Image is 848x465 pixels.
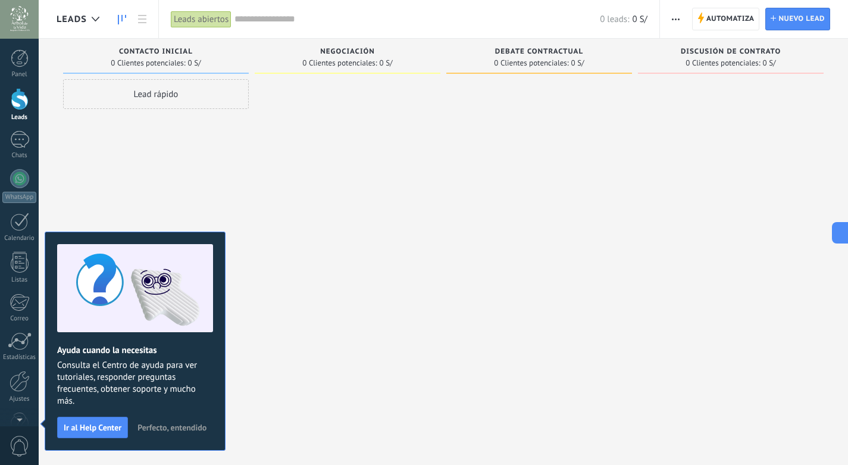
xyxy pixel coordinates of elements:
span: 0 Clientes potenciales: [111,60,185,67]
div: Lead rápido [63,79,249,109]
a: Lista [132,8,152,31]
span: 0 Clientes potenciales: [686,60,760,67]
a: Automatiza [692,8,760,30]
div: Correo [2,315,37,323]
div: Negociación [261,48,434,58]
div: WhatsApp [2,192,36,203]
span: 0 Clientes potenciales: [494,60,568,67]
div: Estadísticas [2,354,37,361]
div: Contacto inicial [69,48,243,58]
span: Automatiza [706,8,755,30]
span: 0 S/ [571,60,584,67]
div: Panel [2,71,37,79]
div: Leads [2,114,37,121]
span: 0 S/ [632,14,647,25]
span: 0 S/ [763,60,776,67]
span: 0 leads: [600,14,629,25]
span: Discusión de contrato [681,48,781,56]
span: Leads [57,14,87,25]
button: Ir al Help Center [57,417,128,438]
span: Ir al Help Center [64,423,121,432]
div: Calendario [2,235,37,242]
div: Chats [2,152,37,160]
span: 0 Clientes potenciales: [302,60,377,67]
h2: Ayuda cuando la necesitas [57,345,213,356]
a: Leads [112,8,132,31]
button: Más [667,8,684,30]
span: Nuevo lead [778,8,825,30]
span: Negociación [320,48,375,56]
button: Perfecto, entendido [132,419,212,436]
span: Consulta el Centro de ayuda para ver tutoriales, responder preguntas frecuentes, obtener soporte ... [57,360,213,407]
span: 0 S/ [380,60,393,67]
div: Leads abiertos [171,11,231,28]
span: Debate contractual [495,48,583,56]
span: Perfecto, entendido [137,423,206,432]
span: 0 S/ [188,60,201,67]
div: Discusión de contrato [644,48,818,58]
div: Ajustes [2,395,37,403]
div: Debate contractual [452,48,626,58]
div: Listas [2,276,37,284]
span: Contacto inicial [119,48,193,56]
a: Nuevo lead [765,8,830,30]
